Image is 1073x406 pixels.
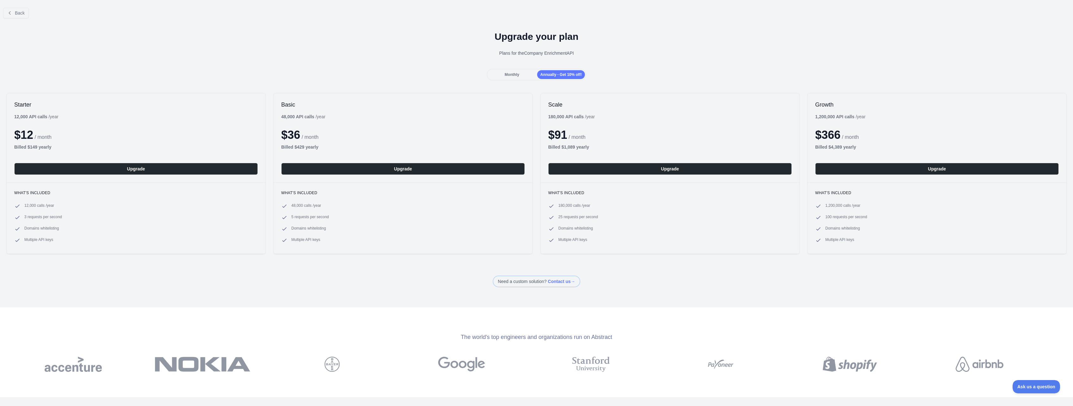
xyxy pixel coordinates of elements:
[281,101,525,108] h2: Basic
[1013,380,1060,393] iframe: Toggle Customer Support
[548,114,584,119] b: 180,000 API calls
[548,114,595,120] div: / year
[548,101,792,108] h2: Scale
[548,128,567,141] span: $ 91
